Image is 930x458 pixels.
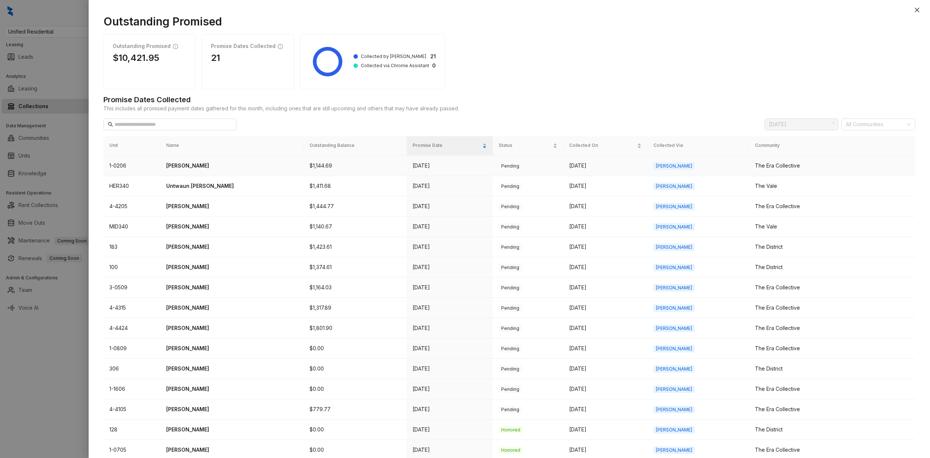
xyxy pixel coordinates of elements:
div: The Era Collective [755,324,909,332]
p: [PERSON_NAME] [166,304,298,312]
td: [DATE] [563,278,647,298]
th: Collected On [563,136,647,156]
td: $1,411.68 [304,176,406,196]
td: 4-4315 [103,298,160,318]
td: $1,317.89 [304,298,406,318]
span: [PERSON_NAME] [653,203,695,210]
td: [DATE] [407,176,493,196]
span: Pending [499,304,522,312]
p: [PERSON_NAME] [166,243,298,251]
td: [DATE] [407,399,493,420]
p: [PERSON_NAME] [166,162,298,170]
th: Collected Via [647,136,749,156]
span: [PERSON_NAME] [653,406,695,413]
h1: 21 [211,52,285,63]
span: [PERSON_NAME] [653,447,695,454]
td: [DATE] [407,196,493,217]
span: Pending [499,244,522,251]
div: The District [755,365,909,373]
p: [PERSON_NAME] [166,283,298,292]
td: [DATE] [563,237,647,257]
td: [DATE] [407,420,493,440]
span: Pending [499,325,522,332]
td: $0.00 [304,379,406,399]
span: Promise Date [413,142,481,149]
td: [DATE] [407,379,493,399]
span: Pending [499,345,522,352]
td: [DATE] [563,298,647,318]
span: [PERSON_NAME] [653,365,695,373]
td: $0.00 [304,359,406,379]
td: $1,140.67 [304,217,406,237]
td: $1,801.90 [304,318,406,338]
td: [DATE] [407,298,493,318]
span: [PERSON_NAME] [653,304,695,312]
td: [DATE] [563,257,647,278]
th: Name [160,136,304,156]
td: [DATE] [563,359,647,379]
p: [PERSON_NAME] [166,324,298,332]
td: $1,144.69 [304,156,406,176]
td: $1,164.03 [304,278,406,298]
span: Pending [499,365,522,373]
button: Close [913,6,922,14]
h1: Outstanding Promised [113,43,171,49]
td: $1,444.77 [304,196,406,217]
span: Honored [499,447,523,454]
h1: Outstanding Promised [103,15,915,28]
p: [PERSON_NAME] [166,223,298,231]
span: Collected by [PERSON_NAME] [361,53,426,60]
span: [PERSON_NAME] [653,264,695,271]
span: [PERSON_NAME] [653,162,695,170]
td: [DATE] [407,318,493,338]
strong: 21 [430,52,436,60]
td: 1-0809 [103,338,160,359]
td: $0.00 [304,338,406,359]
td: 128 [103,420,160,440]
span: Pending [499,264,522,271]
td: [DATE] [563,338,647,359]
span: [PERSON_NAME] [653,284,695,292]
span: Collected via Chrome Assistant [361,62,429,69]
td: MID340 [103,217,160,237]
td: [DATE] [563,420,647,440]
td: 4-4424 [103,318,160,338]
span: [PERSON_NAME] [653,426,695,434]
div: The Era Collective [755,283,909,292]
span: Pending [499,284,522,292]
td: [DATE] [563,196,647,217]
span: [PERSON_NAME] [653,325,695,332]
span: Pending [499,386,522,393]
td: 306 [103,359,160,379]
div: The Era Collective [755,446,909,454]
span: [PERSON_NAME] [653,345,695,352]
td: [DATE] [563,399,647,420]
td: [DATE] [563,379,647,399]
div: The Era Collective [755,385,909,393]
span: loading [829,121,835,127]
td: $779.77 [304,399,406,420]
td: 4-4105 [103,399,160,420]
span: close [914,7,920,13]
div: The District [755,263,909,271]
div: The Vale [755,182,909,190]
span: [PERSON_NAME] [653,183,695,190]
p: [PERSON_NAME] [166,385,298,393]
td: [DATE] [563,176,647,196]
span: Pending [499,406,522,413]
td: 183 [103,237,160,257]
span: [PERSON_NAME] [653,244,695,251]
span: Pending [499,183,522,190]
div: The Era Collective [755,162,909,170]
td: 3-0509 [103,278,160,298]
div: The Era Collective [755,304,909,312]
td: [DATE] [407,237,493,257]
td: [DATE] [407,278,493,298]
h1: Promise Dates Collected [103,95,915,104]
span: Honored [499,426,523,434]
td: [DATE] [407,359,493,379]
span: Pending [499,223,522,231]
div: The District [755,243,909,251]
span: This includes all promised payment dates gathered for this month, including ones that are still u... [103,104,915,113]
div: The Vale [755,223,909,231]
